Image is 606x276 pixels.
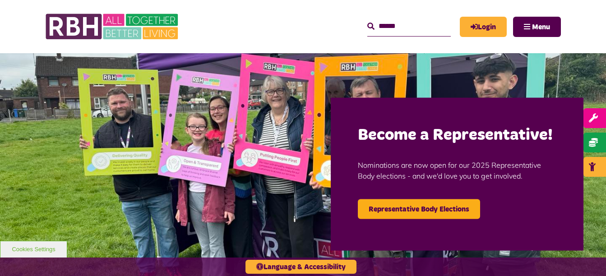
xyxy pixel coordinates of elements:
img: RBH [45,9,180,44]
button: Navigation [513,17,561,37]
a: Representative Body Elections [358,199,480,219]
h2: Become a Representative! [358,125,556,146]
span: Menu [532,23,550,31]
button: Language & Accessibility [245,260,356,274]
p: Nominations are now open for our 2025 Representative Body elections - and we'd love you to get in... [358,146,556,195]
a: MyRBH [460,17,507,37]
